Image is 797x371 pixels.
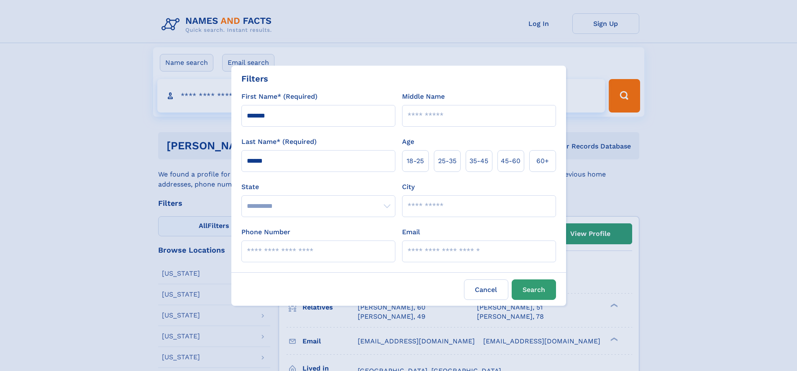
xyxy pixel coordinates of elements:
span: 35‑45 [469,156,488,166]
span: 60+ [536,156,549,166]
span: 25‑35 [438,156,456,166]
label: Cancel [464,279,508,300]
label: Age [402,137,414,147]
div: Filters [241,72,268,85]
label: Phone Number [241,227,290,237]
label: Middle Name [402,92,445,102]
label: Last Name* (Required) [241,137,317,147]
label: Email [402,227,420,237]
button: Search [512,279,556,300]
label: State [241,182,395,192]
label: City [402,182,415,192]
span: 18‑25 [407,156,424,166]
span: 45‑60 [501,156,520,166]
label: First Name* (Required) [241,92,318,102]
